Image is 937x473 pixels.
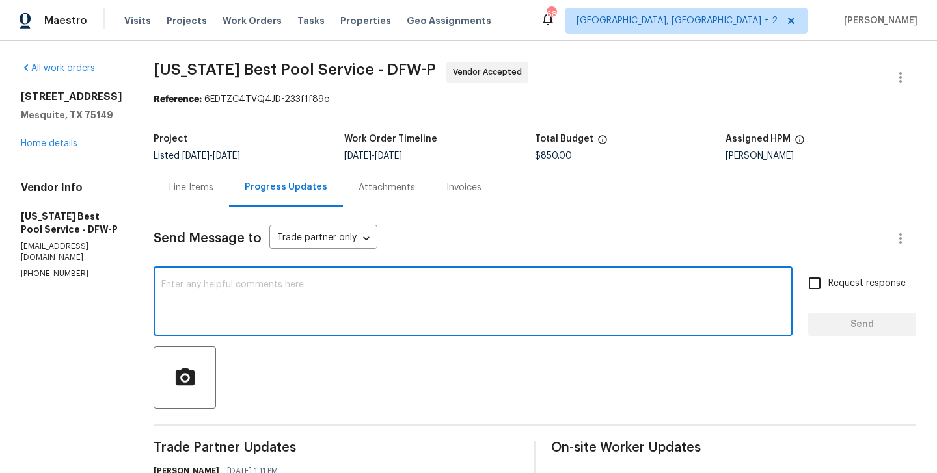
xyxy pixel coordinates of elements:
span: The hpm assigned to this work order. [794,134,805,151]
h5: Assigned HPM [726,134,791,144]
span: Visits [124,14,151,27]
span: [DATE] [375,151,402,160]
div: Progress Updates [245,181,327,194]
span: [GEOGRAPHIC_DATA], [GEOGRAPHIC_DATA] + 2 [577,14,778,27]
span: [PERSON_NAME] [839,14,917,27]
div: Invoices [446,181,482,194]
span: Properties [340,14,391,27]
p: [PHONE_NUMBER] [21,268,122,279]
p: [EMAIL_ADDRESS][DOMAIN_NAME] [21,241,122,263]
div: Line Items [169,181,213,194]
a: All work orders [21,64,95,73]
span: Geo Assignments [407,14,491,27]
b: Reference: [154,95,202,104]
h5: [US_STATE] Best Pool Service - DFW-P [21,210,122,236]
h5: Mesquite, TX 75149 [21,109,122,121]
span: [US_STATE] Best Pool Service - DFW-P [154,62,436,77]
span: Send Message to [154,232,262,245]
span: [DATE] [182,151,210,160]
div: Trade partner only [269,228,377,249]
h4: Vendor Info [21,181,122,194]
span: Vendor Accepted [453,66,527,79]
span: [DATE] [213,151,240,160]
span: The total cost of line items that have been proposed by Opendoor. This sum includes line items th... [597,134,608,151]
div: 6EDTZC4TVQ4JD-233f1f89c [154,93,916,106]
div: 68 [547,8,556,21]
h2: [STREET_ADDRESS] [21,90,122,103]
span: Request response [828,277,906,290]
span: - [344,151,402,160]
span: Tasks [297,16,325,25]
span: [DATE] [344,151,372,160]
span: Trade Partner Updates [154,441,519,454]
span: $850.00 [535,151,572,160]
h5: Total Budget [535,134,593,144]
div: [PERSON_NAME] [726,151,916,160]
div: Attachments [359,181,415,194]
span: On-site Worker Updates [551,441,916,454]
span: Projects [167,14,207,27]
h5: Work Order Timeline [344,134,437,144]
span: Work Orders [223,14,282,27]
span: Listed [154,151,240,160]
span: Maestro [44,14,87,27]
a: Home details [21,139,77,148]
h5: Project [154,134,187,144]
span: - [182,151,240,160]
